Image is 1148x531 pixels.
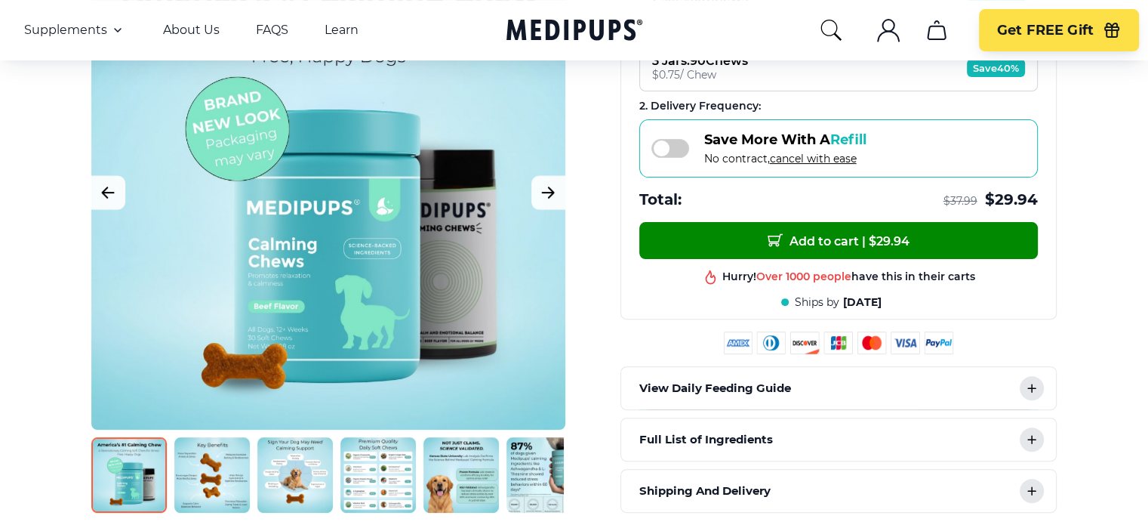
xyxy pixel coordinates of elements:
button: Supplements [24,21,127,39]
img: Calming Dog Chews | Natural Dog Supplements [91,437,167,513]
a: Medipups [506,16,642,47]
img: Calming Dog Chews | Natural Dog Supplements [423,437,499,513]
img: Calming Dog Chews | Natural Dog Supplements [506,437,582,513]
span: 2 . Delivery Frequency: [639,99,761,113]
a: FAQS [256,23,288,38]
img: payment methods [724,332,953,354]
img: Calming Dog Chews | Natural Dog Supplements [174,437,250,513]
button: Previous Image [91,175,125,209]
img: Calming Dog Chews | Natural Dog Supplements [257,437,333,513]
span: Ships by [795,295,839,310]
span: Total: [639,190,682,210]
button: search [819,18,843,42]
div: Hurry! have this in their carts [722,267,975,282]
button: Best Value3 Jars:90Chews$0.75/ ChewSave40% [639,44,1038,91]
p: Full List of Ingredients [639,431,773,449]
span: Save More With A [704,131,866,148]
button: account [870,12,906,48]
div: $ 0.75 / Chew [652,68,748,82]
img: Calming Dog Chews | Natural Dog Supplements [340,437,416,513]
div: 3 Jars : 90 Chews [652,54,748,68]
span: No contract, [704,152,866,165]
span: Best product [780,286,853,299]
div: in this shop [780,286,917,300]
span: [DATE] [843,295,882,310]
button: Add to cart | $29.94 [639,222,1038,259]
span: $ 29.94 [985,190,1038,210]
p: Shipping And Delivery [639,482,771,500]
a: Learn [325,23,359,38]
span: Get FREE Gift [997,22,1094,39]
span: $ 37.99 [943,194,977,208]
button: Get FREE Gift [979,9,1139,51]
span: Add to cart | $ 29.94 [768,233,909,249]
span: Over 1000 people [756,267,851,281]
a: About Us [163,23,220,38]
button: cart [919,12,955,48]
button: Next Image [531,175,565,209]
span: cancel with ease [770,152,857,165]
p: View Daily Feeding Guide [639,379,791,397]
span: Save 40% [967,59,1025,77]
span: Refill [830,131,866,148]
span: Supplements [24,23,107,38]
